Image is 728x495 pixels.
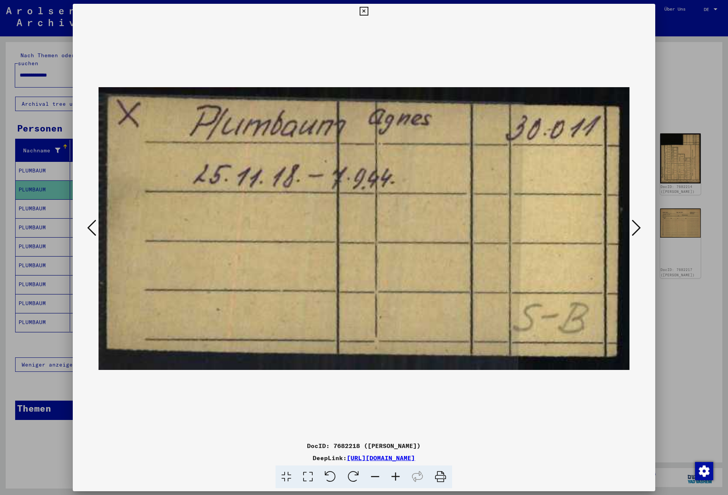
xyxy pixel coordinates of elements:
img: Zustimmung ändern [695,462,713,480]
a: [URL][DOMAIN_NAME] [347,454,415,462]
div: DeepLink: [73,453,655,462]
img: 001.jpg [99,19,629,438]
div: Zustimmung ändern [695,462,713,480]
div: DocID: 7682218 ([PERSON_NAME]) [73,441,655,450]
